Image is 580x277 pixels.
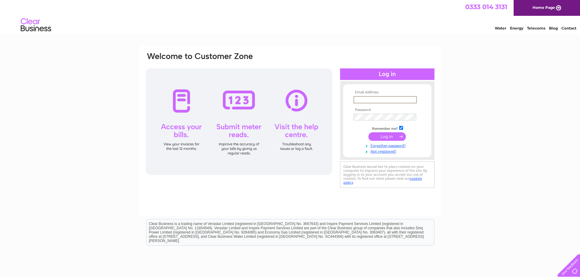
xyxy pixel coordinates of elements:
[343,176,422,185] a: cookies policy
[527,26,545,30] a: Telecoms
[352,90,423,95] th: Email Address:
[549,26,558,30] a: Blog
[510,26,523,30] a: Energy
[352,125,423,131] td: Remember me?
[352,108,423,112] th: Password:
[353,148,423,154] a: Not registered?
[368,132,406,141] input: Submit
[561,26,576,30] a: Contact
[146,3,434,29] div: Clear Business is a trading name of Verastar Limited (registered in [GEOGRAPHIC_DATA] No. 3667643...
[495,26,506,30] a: Water
[465,3,507,11] a: 0333 014 3131
[20,16,51,34] img: logo.png
[353,142,423,148] a: Forgotten password?
[340,161,434,188] div: Clear Business would like to place cookies on your computer to improve your experience of the sit...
